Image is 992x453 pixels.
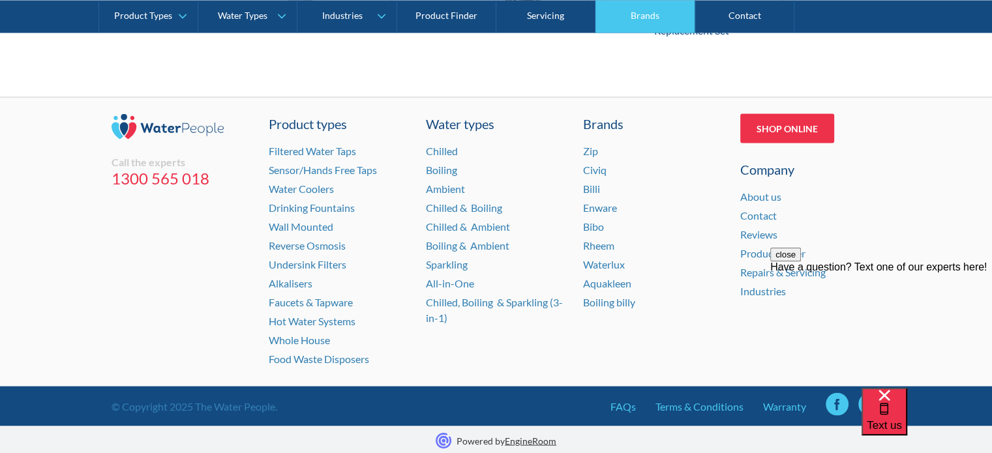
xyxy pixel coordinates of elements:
a: EngineRoom [505,435,556,446]
a: Shop Online [740,113,834,143]
a: Product types [269,113,410,133]
a: Drinking Fountains [269,201,355,213]
a: Hot Water Systems [269,314,355,327]
a: Boiling billy [583,295,635,308]
a: Bibo [583,220,604,232]
iframe: podium webchat widget prompt [770,248,992,404]
a: Aquakleen [583,276,631,289]
p: Powered by [457,433,556,447]
div: Water Types [218,10,267,22]
iframe: podium webchat widget bubble [862,388,992,453]
a: Zip [583,144,598,156]
a: About us [740,190,781,202]
a: FAQs [610,398,636,414]
a: Industries [740,284,786,297]
div: Brands [583,113,724,133]
a: Chilled, Boiling & Sparkling (3-in-1) [426,295,563,323]
a: Food Waste Disposers [269,352,369,364]
a: Billi [583,182,600,194]
div: Call the experts [112,155,252,168]
div: Product Types [114,10,172,22]
a: Wall Mounted [269,220,333,232]
a: Boiling & Ambient [426,239,509,251]
a: Sensor/Hands Free Taps [269,163,377,175]
a: Reverse Osmosis [269,239,346,251]
a: Warranty [763,398,806,414]
a: Water Coolers [269,182,334,194]
a: Rheem [583,239,614,251]
a: Terms & Conditions [655,398,744,414]
a: Undersink Filters [269,257,346,270]
div: Industries [322,10,362,22]
div: Company [740,159,881,179]
a: Contact [740,209,777,221]
a: Whole House [269,333,330,345]
a: All-in-One [426,276,474,289]
a: Boiling [426,163,457,175]
a: Ambient [426,182,465,194]
a: Faucets & Tapware [269,295,353,308]
a: Chilled & Boiling [426,201,502,213]
a: Waterlux [583,257,625,270]
a: Reviews [740,227,777,240]
div: © Copyright 2025 The Water People. [112,398,277,414]
a: Chilled [426,144,458,156]
a: Sparkling [426,257,468,270]
a: Civiq [583,163,607,175]
a: Alkalisers [269,276,312,289]
a: Filtered Water Taps [269,144,356,156]
a: Water types [426,113,567,133]
a: Product finder [740,246,805,259]
a: Repairs & Servicing [740,265,826,278]
a: Enware [583,201,617,213]
a: 1300 565 018 [112,168,252,188]
a: Chilled & Ambient [426,220,510,232]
